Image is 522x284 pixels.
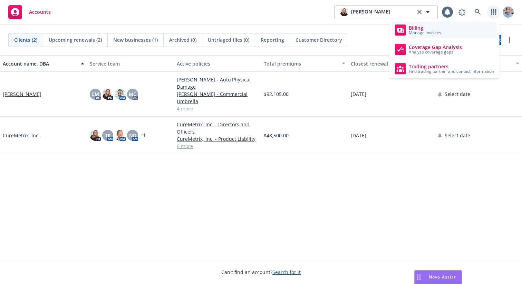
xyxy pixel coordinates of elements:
[208,36,249,43] span: Untriaged files (0)
[340,8,348,16] img: photo
[141,133,146,137] a: + 1
[409,31,441,35] span: Manage invoices
[348,55,435,72] button: Closest renewal date
[14,36,37,43] span: Clients (2)
[3,90,41,98] a: [PERSON_NAME]
[177,60,258,67] div: Active policies
[221,268,301,276] span: Can't find an account?
[115,130,126,141] img: photo
[409,25,441,31] span: Billing
[129,132,136,139] span: ND
[6,2,54,22] a: Accounts
[177,90,258,105] a: [PERSON_NAME] - Commercial Umbrella
[90,130,101,141] img: photo
[351,90,366,98] span: [DATE]
[351,8,390,16] span: [PERSON_NAME]
[264,60,338,67] div: Total premiums
[296,36,342,43] span: Customer Directory
[177,143,258,150] a: 6 more
[91,90,99,98] span: CM
[169,36,196,43] span: Archived (0)
[503,7,514,18] img: photo
[272,269,301,275] a: Search for it
[177,76,258,90] a: [PERSON_NAME] - Auto Physical Damage
[261,36,284,43] span: Reporting
[409,64,494,69] span: Trading partners
[392,60,497,77] a: Trading partners
[261,55,348,72] button: Total premiums
[455,5,469,19] a: Report a Bug
[487,5,501,19] a: Switch app
[105,132,111,139] span: TK
[264,132,289,139] span: $48,500.00
[505,36,514,44] a: more
[3,132,40,139] a: CureMetrix, Inc.
[415,8,424,16] a: clear selection
[177,135,258,143] a: CureMetrix, Inc. - Product Liability
[87,55,174,72] button: Service team
[29,9,51,15] span: Accounts
[174,55,261,72] button: Active policies
[392,22,497,38] a: Billing
[409,45,462,50] span: Coverage Gap Analysis
[392,41,497,58] a: Coverage Gap Analysis
[177,121,258,135] a: CureMetrix, Inc. - Directors and Officers
[113,36,158,43] span: New businesses (1)
[49,36,102,43] span: Upcoming renewals (2)
[264,90,289,98] span: $92,105.00
[415,271,423,284] div: Drag to move
[90,60,171,67] div: Service team
[3,60,77,67] div: Account name, DBA
[414,270,462,284] button: Nova Assist
[177,105,258,112] a: 4 more
[351,132,366,139] span: [DATE]
[102,89,113,100] img: photo
[409,50,462,54] span: Analyze coverage gaps
[115,89,126,100] img: photo
[445,90,470,98] span: Select date
[429,274,456,280] span: Nova Assist
[334,5,438,19] button: photo[PERSON_NAME]clear selection
[471,5,485,19] a: Search
[409,69,494,74] span: Find trading partner and contact information
[445,132,470,139] span: Select date
[351,60,425,67] div: Closest renewal date
[129,90,136,98] span: MC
